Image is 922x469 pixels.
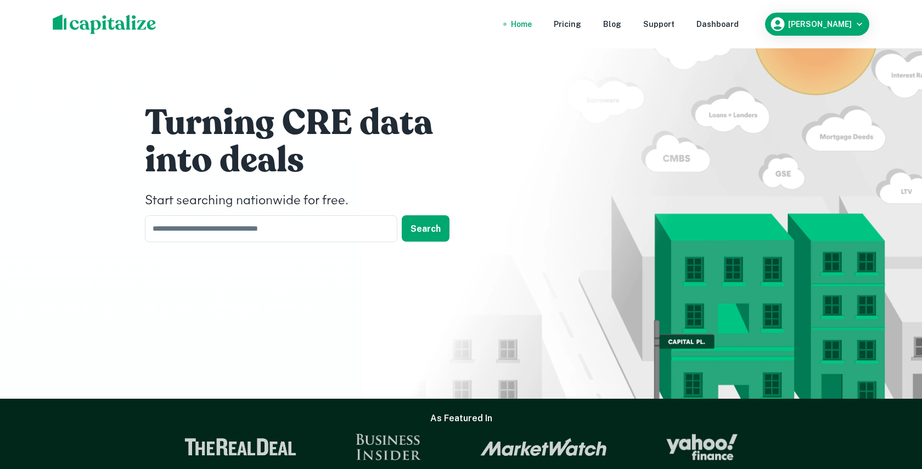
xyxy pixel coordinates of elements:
[666,434,738,460] img: Yahoo Finance
[788,20,852,28] h6: [PERSON_NAME]
[145,138,474,182] h1: into deals
[145,191,474,211] h4: Start searching nationwide for free.
[53,14,156,34] img: capitalize-logo.png
[430,412,492,425] h6: As Featured In
[480,438,607,456] img: Market Watch
[603,18,621,30] a: Blog
[511,18,532,30] a: Home
[356,434,421,460] img: Business Insider
[145,101,474,145] h1: Turning CRE data
[554,18,581,30] a: Pricing
[402,215,449,242] button: Search
[643,18,674,30] a: Support
[765,13,869,36] button: [PERSON_NAME]
[696,18,739,30] a: Dashboard
[867,381,922,434] iframe: Chat Widget
[184,438,296,456] img: The Real Deal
